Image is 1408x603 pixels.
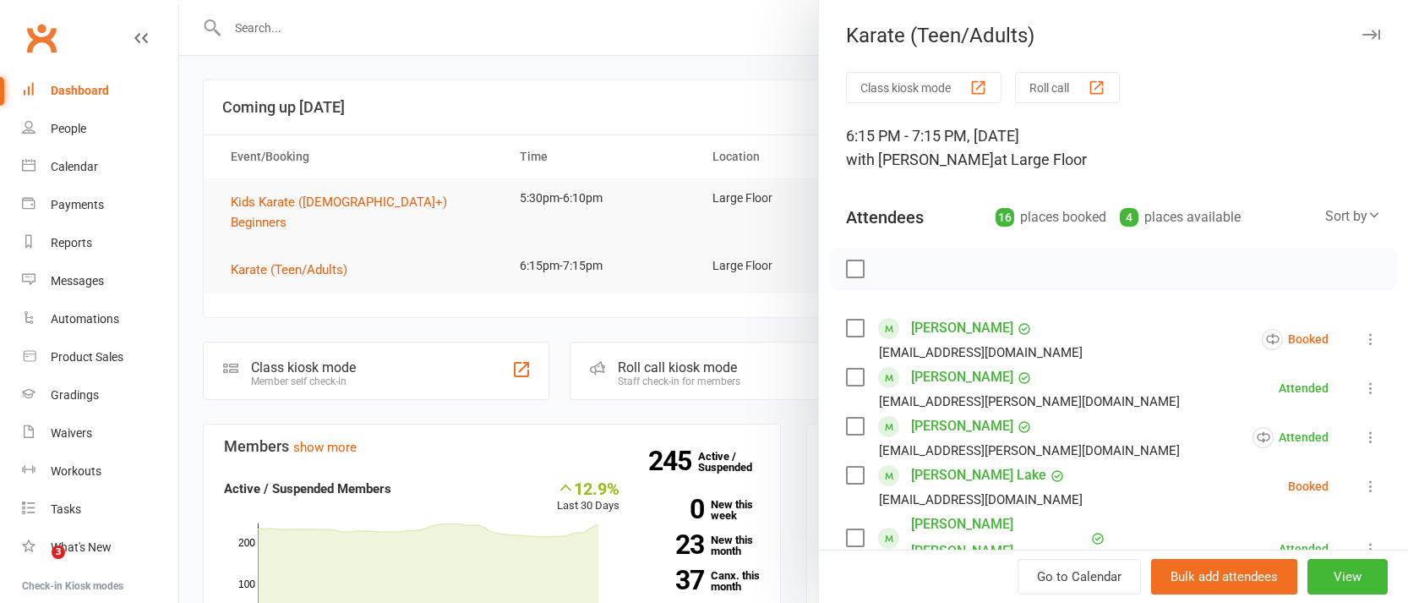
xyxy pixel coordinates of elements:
a: What's New [22,529,178,567]
a: Go to Calendar [1018,559,1141,595]
div: What's New [51,540,112,554]
a: Calendar [22,148,178,186]
span: 3 [52,545,65,559]
div: Karate (Teen/Adults) [819,24,1408,47]
a: Waivers [22,414,178,452]
a: [PERSON_NAME] [911,315,1013,342]
div: People [51,122,86,135]
div: 4 [1120,208,1138,227]
button: Roll call [1015,72,1120,103]
div: Attended [1279,382,1329,394]
div: Reports [51,236,92,249]
a: Workouts [22,452,178,491]
div: Tasks [51,502,81,516]
button: Class kiosk mode [846,72,1001,103]
a: Messages [22,262,178,300]
div: Booked [1288,480,1329,492]
div: Booked [1262,329,1329,350]
a: Product Sales [22,338,178,376]
a: Payments [22,186,178,224]
div: Calendar [51,160,98,173]
div: Attendees [846,206,924,229]
div: Sort by [1325,206,1381,227]
a: Dashboard [22,72,178,110]
div: Payments [51,198,104,211]
a: Tasks [22,491,178,529]
span: with [PERSON_NAME] [846,151,994,168]
a: Clubworx [20,17,63,59]
div: [EMAIL_ADDRESS][PERSON_NAME][DOMAIN_NAME] [879,391,1180,413]
button: View [1307,559,1388,595]
div: Dashboard [51,84,109,97]
div: Attended [1279,543,1329,555]
div: Workouts [51,464,101,478]
div: [EMAIL_ADDRESS][PERSON_NAME][DOMAIN_NAME] [879,440,1180,462]
a: People [22,110,178,148]
div: places available [1120,206,1241,229]
div: Product Sales [51,350,123,364]
div: 6:15 PM - 7:15 PM, [DATE] [846,124,1381,172]
a: [PERSON_NAME] Lake [911,462,1046,489]
div: places booked [996,206,1106,229]
a: [PERSON_NAME] [911,364,1013,391]
a: [PERSON_NAME] [PERSON_NAME] [911,511,1087,565]
span: at Large Floor [994,151,1087,168]
a: Automations [22,300,178,338]
div: Automations [51,312,119,326]
div: Attended [1252,427,1329,448]
div: Waivers [51,426,92,440]
a: Reports [22,224,178,262]
div: Messages [51,274,104,288]
div: [EMAIL_ADDRESS][DOMAIN_NAME] [879,342,1083,364]
button: Bulk add attendees [1151,559,1297,595]
div: [EMAIL_ADDRESS][DOMAIN_NAME] [879,489,1083,511]
div: Gradings [51,388,99,402]
a: [PERSON_NAME] [911,413,1013,440]
a: Gradings [22,376,178,414]
iframe: Intercom live chat [17,545,57,586]
div: 16 [996,208,1014,227]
